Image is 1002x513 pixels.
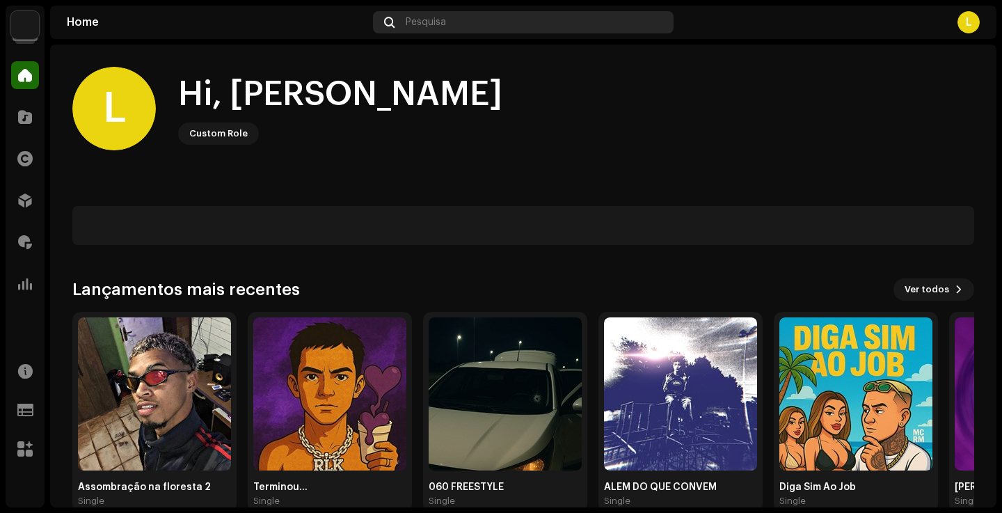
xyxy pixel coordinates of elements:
[779,496,806,507] div: Single
[893,278,974,301] button: Ver todos
[604,496,630,507] div: Single
[406,17,446,28] span: Pesquisa
[604,482,757,493] div: ALEM DO QUE CONVÉM
[78,496,104,507] div: Single
[779,482,932,493] div: Diga Sim Ao Job
[955,496,981,507] div: Single
[72,278,300,301] h3: Lançamentos mais recentes
[779,317,932,471] img: 576fcdfd-fe38-442b-94f2-e03736272776
[253,496,280,507] div: Single
[67,17,367,28] div: Home
[72,67,156,150] div: L
[957,11,980,33] div: L
[78,482,231,493] div: Assombração na floresta 2
[253,317,406,471] img: fa604f20-8cec-404d-941f-b87306e78922
[429,482,582,493] div: 060 FREESTYLE
[178,72,502,117] div: Hi, [PERSON_NAME]
[429,496,455,507] div: Single
[604,317,757,471] img: 35ee0af7-3100-496d-b22d-58a92f4317d6
[429,317,582,471] img: 8651ef0f-5c31-4bd9-b1fb-7e668df47db2
[11,11,39,39] img: 730b9dfe-18b5-4111-b483-f30b0c182d82
[78,317,231,471] img: f407567c-feab-4a98-a12f-aa692707a413
[189,125,248,142] div: Custom Role
[253,482,406,493] div: Terminou...
[905,276,949,303] span: Ver todos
